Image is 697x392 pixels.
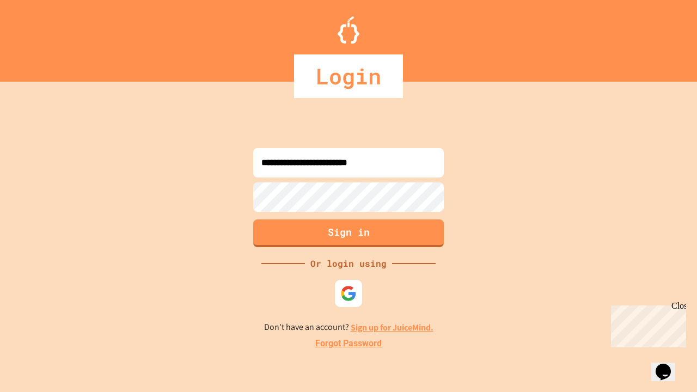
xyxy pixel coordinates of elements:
a: Sign up for JuiceMind. [351,322,433,333]
iframe: chat widget [607,301,686,347]
p: Don't have an account? [264,321,433,334]
div: Chat with us now!Close [4,4,75,69]
div: Login [294,54,403,98]
img: google-icon.svg [340,285,357,302]
img: Logo.svg [338,16,359,44]
div: Or login using [305,257,392,270]
button: Sign in [253,219,444,247]
iframe: chat widget [651,348,686,381]
a: Forgot Password [315,337,382,350]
